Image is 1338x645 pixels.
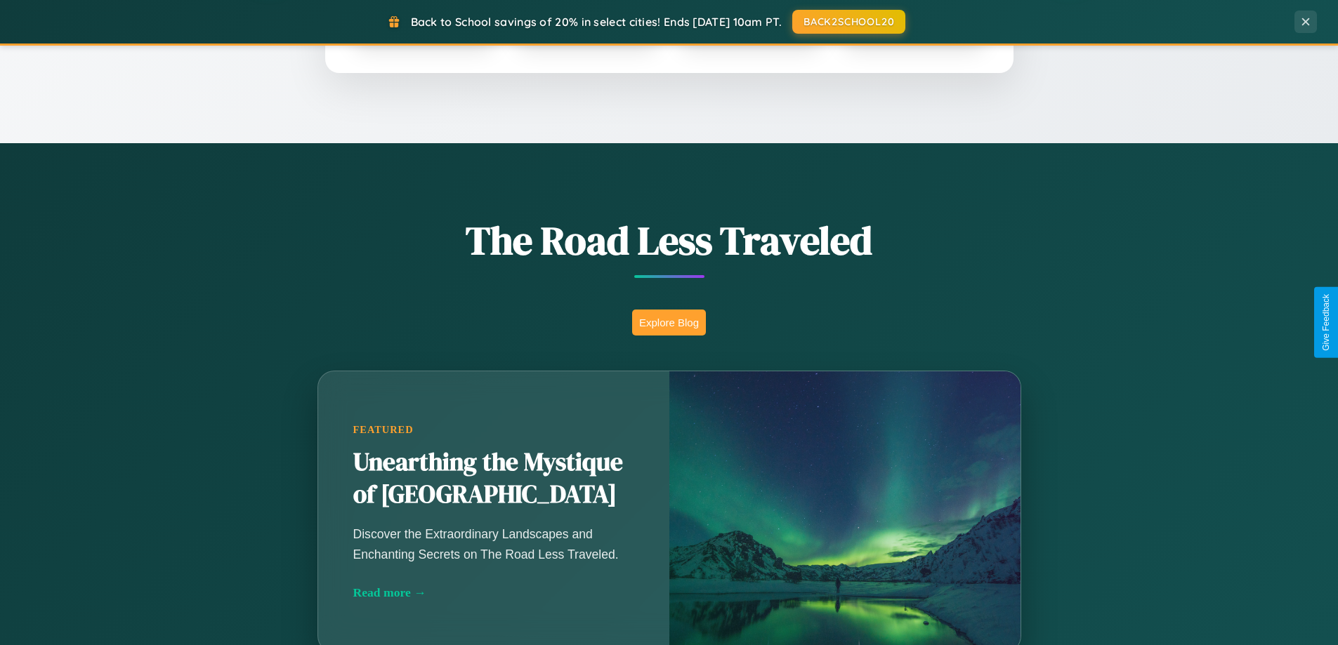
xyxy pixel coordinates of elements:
[353,524,634,564] p: Discover the Extraordinary Landscapes and Enchanting Secrets on The Road Less Traveled.
[353,424,634,436] div: Featured
[1321,294,1331,351] div: Give Feedback
[353,585,634,600] div: Read more →
[792,10,905,34] button: BACK2SCHOOL20
[411,15,782,29] span: Back to School savings of 20% in select cities! Ends [DATE] 10am PT.
[353,446,634,511] h2: Unearthing the Mystique of [GEOGRAPHIC_DATA]
[248,213,1091,267] h1: The Road Less Traveled
[632,310,706,335] button: Explore Blog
